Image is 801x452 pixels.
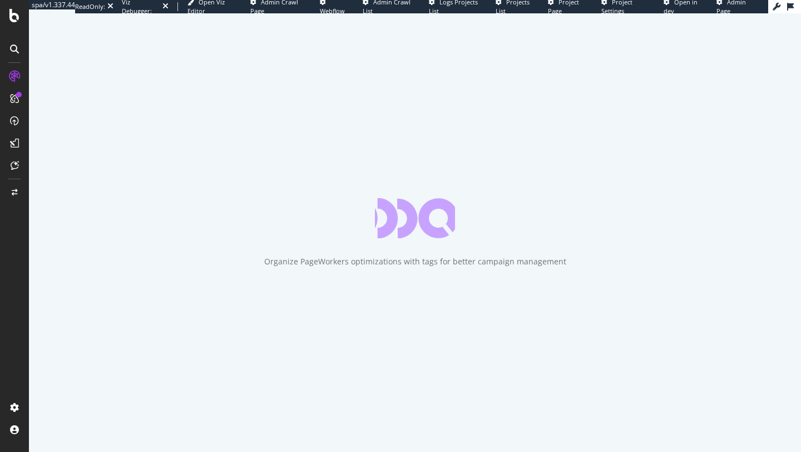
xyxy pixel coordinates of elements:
[264,256,566,267] div: Organize PageWorkers optimizations with tags for better campaign management
[75,2,105,11] div: ReadOnly:
[375,198,455,238] div: animation
[320,7,345,15] span: Webflow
